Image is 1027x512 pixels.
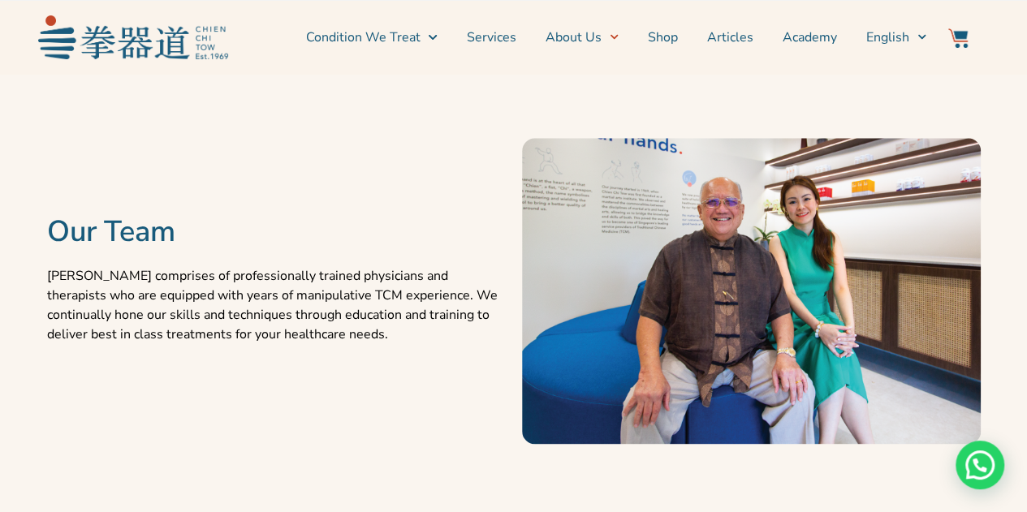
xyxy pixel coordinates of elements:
a: About Us [546,17,619,58]
a: Condition We Treat [305,17,437,58]
span: English [866,28,909,47]
a: Shop [648,17,678,58]
a: Services [467,17,516,58]
a: English [866,17,926,58]
h2: Our Team [47,214,506,250]
img: Website Icon-03 [948,28,968,48]
a: Academy [783,17,837,58]
nav: Menu [236,17,926,58]
p: [PERSON_NAME] comprises of professionally trained physicians and therapists who are equipped with... [47,266,506,344]
a: Articles [707,17,753,58]
img: Untitled-3-01 [522,138,981,444]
